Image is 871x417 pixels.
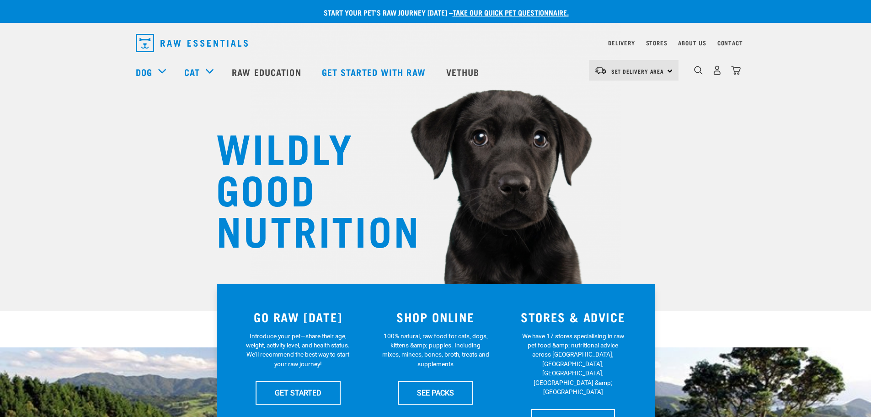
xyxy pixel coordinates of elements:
[256,381,341,404] a: GET STARTED
[235,310,362,324] h3: GO RAW [DATE]
[519,331,627,397] p: We have 17 stores specialising in raw pet food &amp; nutritional advice across [GEOGRAPHIC_DATA],...
[646,41,668,44] a: Stores
[223,54,312,90] a: Raw Education
[136,65,152,79] a: Dog
[382,331,489,369] p: 100% natural, raw food for cats, dogs, kittens &amp; puppies. Including mixes, minces, bones, bro...
[712,65,722,75] img: user.png
[398,381,473,404] a: SEE PACKS
[244,331,352,369] p: Introduce your pet—share their age, weight, activity level, and health status. We'll recommend th...
[611,70,664,73] span: Set Delivery Area
[372,310,499,324] h3: SHOP ONLINE
[608,41,635,44] a: Delivery
[216,126,399,249] h1: WILDLY GOOD NUTRITION
[731,65,741,75] img: home-icon@2x.png
[437,54,491,90] a: Vethub
[694,66,703,75] img: home-icon-1@2x.png
[510,310,636,324] h3: STORES & ADVICE
[453,10,569,14] a: take our quick pet questionnaire.
[717,41,743,44] a: Contact
[313,54,437,90] a: Get started with Raw
[678,41,706,44] a: About Us
[594,66,607,75] img: van-moving.png
[136,34,248,52] img: Raw Essentials Logo
[128,30,743,56] nav: dropdown navigation
[184,65,200,79] a: Cat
